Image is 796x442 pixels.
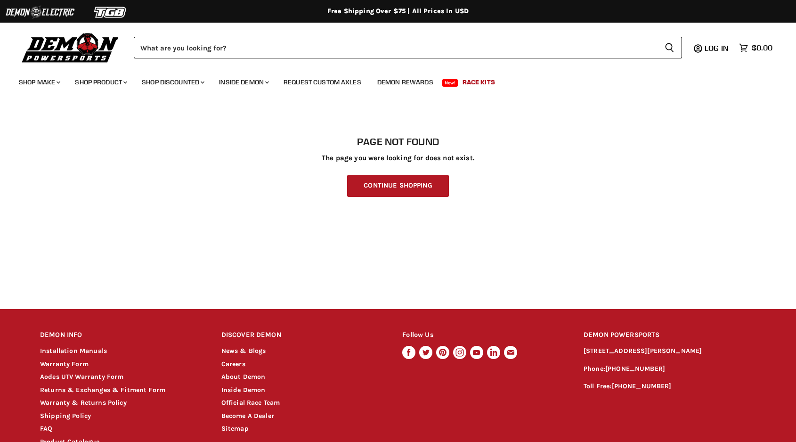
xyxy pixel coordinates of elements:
img: Demon Powersports [19,31,122,64]
span: Log in [705,43,729,53]
button: Search [657,37,682,58]
a: Inside Demon [212,73,275,92]
ul: Main menu [12,69,770,92]
p: The page you were looking for does not exist. [40,154,756,162]
img: Demon Electric Logo 2 [5,3,75,21]
a: FAQ [40,425,52,433]
span: New! [442,79,458,87]
a: [PHONE_NUMBER] [612,382,672,390]
a: Demon Rewards [370,73,440,92]
a: Shop Make [12,73,66,92]
input: Search [134,37,657,58]
h2: DEMON INFO [40,324,203,346]
p: [STREET_ADDRESS][PERSON_NAME] [584,346,756,357]
p: Toll Free: [584,381,756,392]
a: Returns & Exchanges & Fitment Form [40,386,165,394]
a: Inside Demon [221,386,266,394]
a: Shop Discounted [135,73,210,92]
h2: DISCOVER DEMON [221,324,385,346]
form: Product [134,37,682,58]
a: About Demon [221,373,266,381]
div: Free Shipping Over $75 | All Prices In USD [21,7,775,16]
img: TGB Logo 2 [75,3,146,21]
a: [PHONE_NUMBER] [605,365,665,373]
a: Shipping Policy [40,412,91,420]
h1: Page not found [40,136,756,147]
a: Race Kits [455,73,502,92]
a: Continue Shopping [347,175,448,197]
h2: DEMON POWERSPORTS [584,324,756,346]
a: $0.00 [734,41,777,55]
span: $0.00 [752,43,772,52]
a: Request Custom Axles [276,73,368,92]
a: Installation Manuals [40,347,107,355]
a: Careers [221,360,245,368]
p: Phone: [584,364,756,375]
a: News & Blogs [221,347,266,355]
h2: Follow Us [402,324,566,346]
a: Warranty & Returns Policy [40,399,127,407]
a: Become A Dealer [221,412,274,420]
a: Sitemap [221,425,249,433]
a: Shop Product [68,73,133,92]
a: Official Race Team [221,399,280,407]
a: Aodes UTV Warranty Form [40,373,123,381]
a: Warranty Form [40,360,89,368]
a: Log in [700,44,734,52]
